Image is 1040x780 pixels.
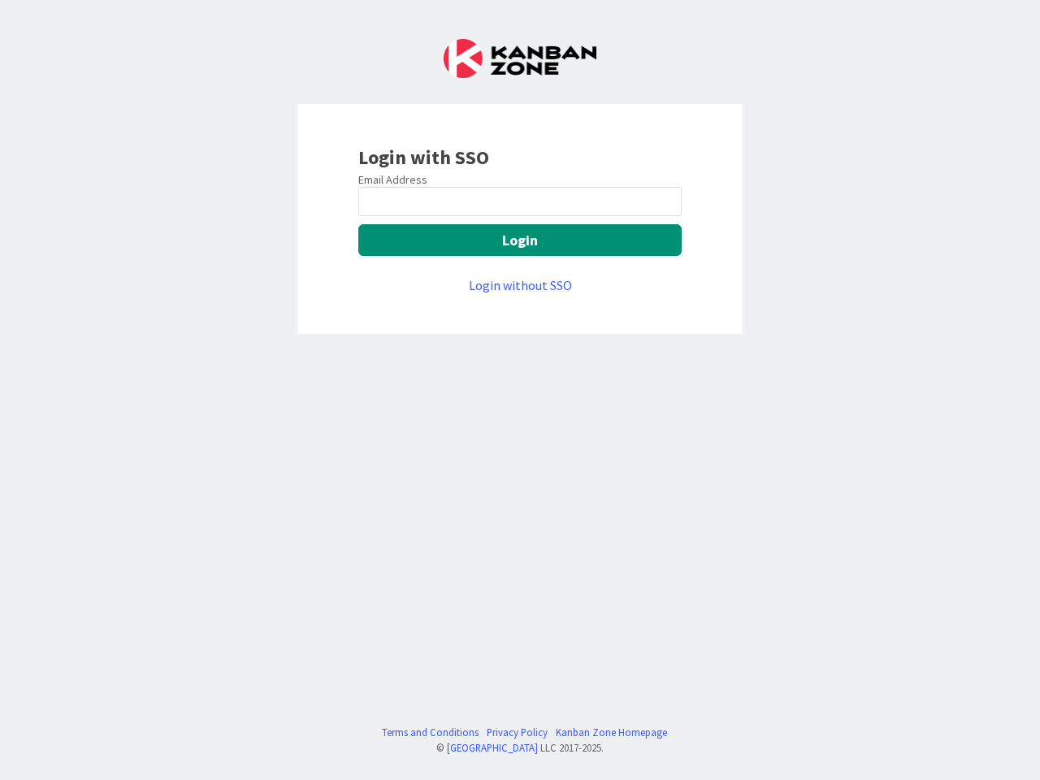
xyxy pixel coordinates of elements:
[556,725,667,740] a: Kanban Zone Homepage
[358,145,489,170] b: Login with SSO
[382,725,479,740] a: Terms and Conditions
[487,725,548,740] a: Privacy Policy
[447,741,538,754] a: [GEOGRAPHIC_DATA]
[444,39,596,78] img: Kanban Zone
[358,224,682,256] button: Login
[469,277,572,293] a: Login without SSO
[374,740,667,756] div: © LLC 2017- 2025 .
[358,172,427,187] label: Email Address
